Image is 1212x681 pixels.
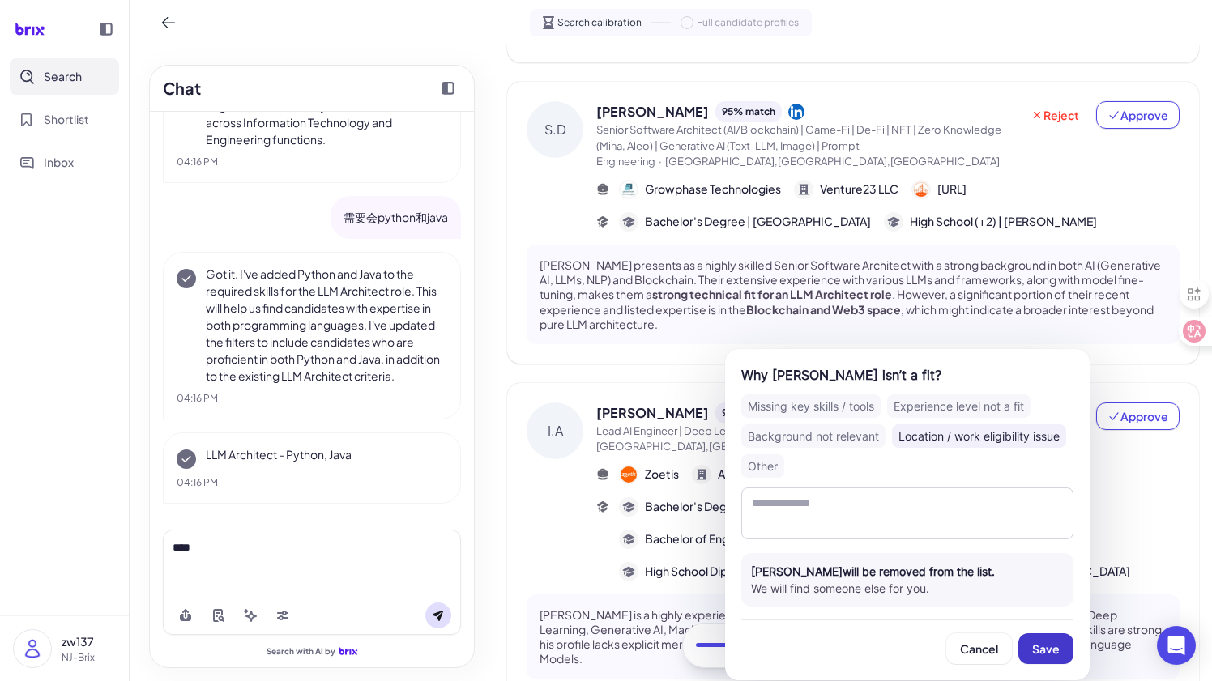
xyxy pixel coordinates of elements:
span: Cancel [960,641,998,656]
span: · [659,155,662,168]
img: 公司logo [913,181,929,198]
span: Bachelor's Degree | [GEOGRAPHIC_DATA] [645,213,871,230]
p: [PERSON_NAME] presents as a highly skilled Senior Software Architect with a strong background in ... [540,258,1167,331]
span: Bachelor's Degree | [US_STATE][GEOGRAPHIC_DATA] [645,498,932,515]
span: Shortlist [44,111,89,128]
button: Reject [1020,101,1090,129]
span: [URL] [937,181,967,198]
div: S.D [527,101,583,158]
span: [PERSON_NAME] [596,403,709,423]
button: Approve [1096,402,1180,430]
div: Why [PERSON_NAME] isn’t a fit? [741,365,1073,385]
span: Senior Software Architect (AI/Blockchain) | Game-Fi | De-Fi | NFT | Zero Knowledge (Mina, Aleo) |... [596,123,1001,168]
button: Cancel [946,633,1012,664]
span: Venture23 LLC [820,181,898,198]
span: High School Diploma | [GEOGRAPHIC_DATA] - [GEOGRAPHIC_DATA], [GEOGRAPHIC_DATA] [645,563,1130,580]
span: Autónomo [718,466,775,483]
span: Zoetis [645,466,679,483]
button: Upload file [173,602,198,628]
span: Search with AI by [267,646,335,657]
span: Inbox [44,154,74,171]
div: Location / work eligibility issue [892,424,1066,448]
button: Search [10,58,119,95]
div: I.A [527,402,583,459]
span: Save [1032,641,1060,656]
div: [PERSON_NAME] will be removed from the list. [751,563,1064,580]
span: Lead AI Engineer | Deep Learning, Generative AI [596,424,826,437]
span: Search calibration [557,15,642,30]
button: Collapse chat [435,75,461,101]
span: Full candidate profiles [697,15,799,30]
span: Approve [1107,408,1168,424]
img: 公司logo [621,181,637,198]
span: Search [44,68,82,85]
span: Growphase Technologies [645,181,781,198]
img: 公司logo [621,466,637,483]
button: Shortlist [10,101,119,138]
p: LLM Architect - Python, Java [206,446,447,463]
span: Approve [1107,107,1168,123]
span: High School (+2) | [PERSON_NAME] [910,213,1097,230]
button: Send message [425,602,451,628]
strong: strong technical fit for an LLM Architect role [652,287,892,301]
img: user_logo.png [14,630,51,667]
strong: Blockchain and Web3 space [746,302,901,317]
div: 95 % match [715,402,782,423]
p: NJ-Brix [62,650,116,665]
p: zw137 [62,633,116,650]
div: 95 % match [715,101,782,122]
span: Reject [1031,107,1079,123]
div: Missing key skills / tools [741,394,881,418]
p: 需要会python和java [344,209,448,226]
span: [PERSON_NAME] [596,102,709,121]
button: Inbox [10,144,119,181]
div: Experience level not a fit [887,394,1031,418]
div: Other [741,454,784,478]
div: 04:16 PM [177,155,447,169]
p: Got it. I've added Python and Java to the required skills for the LLM Architect role. This will h... [206,266,447,385]
p: [PERSON_NAME] is a highly experienced Lead AI Engineer and AI Architect with significant backgrou... [540,607,1167,666]
span: [GEOGRAPHIC_DATA],[GEOGRAPHIC_DATA],[GEOGRAPHIC_DATA] [665,155,1000,168]
span: Bachelor of Engineering (BEng) | [GEOGRAPHIC_DATA] [645,530,937,547]
div: 04:16 PM [177,391,447,406]
div: 04:16 PM [177,475,447,490]
div: Open Intercom Messenger [1157,626,1196,665]
button: Approve [1096,101,1180,129]
button: Save [1018,633,1073,664]
div: Background not relevant [741,424,886,448]
div: We will find someone else for you. [751,580,1064,597]
h2: Chat [163,76,201,100]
